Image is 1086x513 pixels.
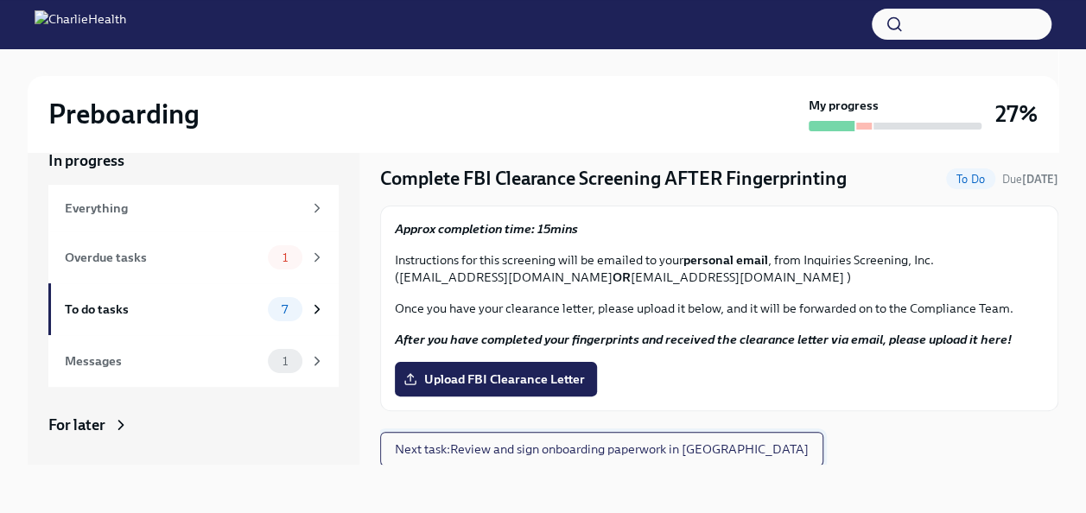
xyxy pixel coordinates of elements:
a: Archived [48,463,339,484]
span: October 2nd, 2025 08:00 [1002,171,1058,187]
span: 1 [272,355,298,368]
strong: After you have completed your fingerprints and received the clearance letter via email, please up... [395,332,1012,347]
span: 1 [272,251,298,264]
span: Next task : Review and sign onboarding paperwork in [GEOGRAPHIC_DATA] [395,440,809,458]
div: To do tasks [65,300,261,319]
img: CharlieHealth [35,10,126,38]
button: Next task:Review and sign onboarding paperwork in [GEOGRAPHIC_DATA] [380,432,823,466]
a: Everything [48,185,339,231]
span: Due [1002,173,1058,186]
p: Once you have your clearance letter, please upload it below, and it will be forwarded on to the C... [395,300,1044,317]
div: Messages [65,351,261,370]
h2: Preboarding [48,97,200,131]
a: In progress [48,150,339,171]
span: To Do [946,173,995,186]
h3: 27% [995,98,1038,130]
a: Messages1 [48,335,339,387]
strong: Approx completion time: 15mins [395,221,578,237]
div: Overdue tasks [65,248,261,267]
span: Upload FBI Clearance Letter [407,370,585,388]
div: For later [48,415,105,435]
a: To do tasks7 [48,283,339,335]
span: 7 [271,303,298,316]
a: Overdue tasks1 [48,231,339,283]
div: Everything [65,199,302,218]
strong: My progress [809,97,879,114]
strong: [DATE] [1022,173,1058,186]
h4: Complete FBI Clearance Screening AFTER Fingerprinting [380,166,847,192]
a: For later [48,415,339,435]
p: Instructions for this screening will be emailed to your , from Inquiries Screening, Inc. ([EMAIL_... [395,251,1044,286]
strong: OR [613,269,631,285]
strong: personal email [683,252,768,268]
label: Upload FBI Clearance Letter [395,362,597,396]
